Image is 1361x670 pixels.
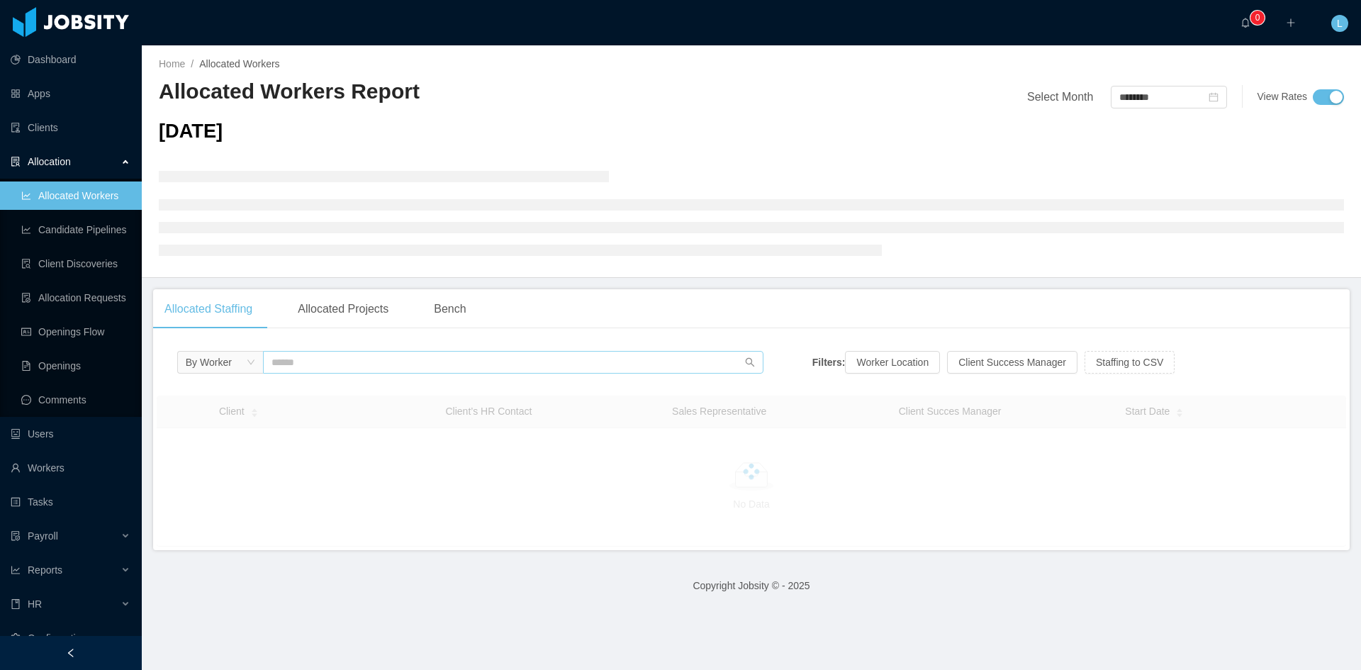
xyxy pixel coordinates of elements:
a: icon: messageComments [21,386,130,414]
span: Allocated Workers [199,58,279,69]
a: icon: profileTasks [11,488,130,516]
a: icon: robotUsers [11,420,130,448]
i: icon: file-protect [11,531,21,541]
div: Bench [422,289,477,329]
i: icon: calendar [1209,92,1219,102]
a: icon: file-textOpenings [21,352,130,380]
span: Allocation [28,156,71,167]
a: Home [159,58,185,69]
a: icon: auditClients [11,113,130,142]
div: Allocated Projects [286,289,400,329]
a: icon: userWorkers [11,454,130,482]
span: Configuration [28,632,86,644]
span: HR [28,598,42,610]
i: icon: line-chart [11,565,21,575]
span: Select Month [1027,91,1093,103]
button: Worker Location [845,351,940,374]
i: icon: plus [1286,18,1296,28]
span: L [1337,15,1343,32]
span: Payroll [28,530,58,542]
button: Client Success Manager [947,351,1077,374]
a: icon: file-searchClient Discoveries [21,250,130,278]
a: icon: file-doneAllocation Requests [21,284,130,312]
i: icon: solution [11,157,21,167]
div: Allocated Staffing [153,289,264,329]
strong: Filters: [812,357,846,368]
footer: Copyright Jobsity © - 2025 [142,562,1361,610]
i: icon: down [247,358,255,368]
span: Reports [28,564,62,576]
span: [DATE] [159,120,223,142]
div: By Worker [186,352,232,373]
a: icon: pie-chartDashboard [11,45,130,74]
a: icon: line-chartCandidate Pipelines [21,216,130,244]
button: Staffing to CSV [1085,351,1175,374]
i: icon: bell [1240,18,1250,28]
i: icon: book [11,599,21,609]
sup: 0 [1250,11,1265,25]
h2: Allocated Workers Report [159,77,751,106]
i: icon: setting [11,633,21,643]
span: View Rates [1257,91,1307,102]
i: icon: search [745,357,755,367]
a: icon: idcardOpenings Flow [21,318,130,346]
a: icon: line-chartAllocated Workers [21,182,130,210]
span: / [191,58,194,69]
a: icon: appstoreApps [11,79,130,108]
